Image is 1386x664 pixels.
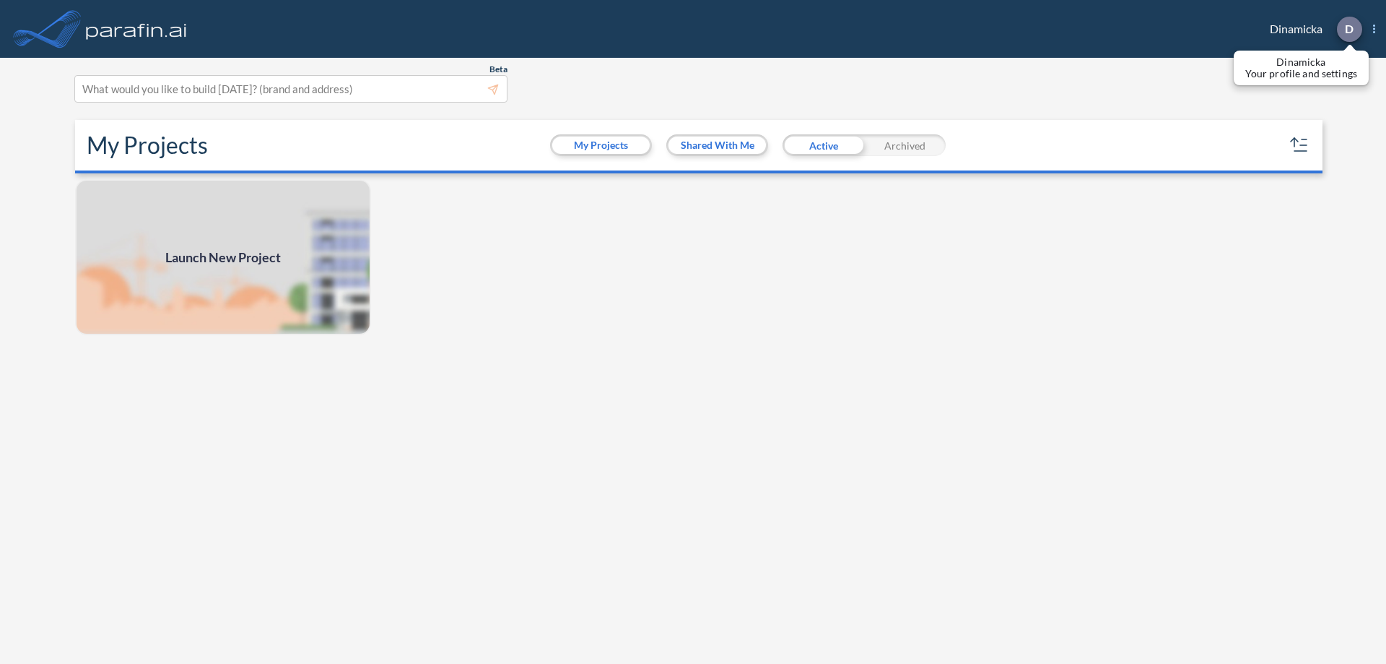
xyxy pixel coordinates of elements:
[864,134,946,156] div: Archived
[1245,68,1357,79] p: Your profile and settings
[668,137,766,154] button: Shared With Me
[783,134,864,156] div: Active
[552,137,650,154] button: My Projects
[1245,56,1357,68] p: Dinamicka
[165,248,281,267] span: Launch New Project
[1248,17,1375,42] div: Dinamicka
[489,64,507,75] span: Beta
[1345,22,1354,35] p: D
[87,131,208,159] h2: My Projects
[83,14,190,43] img: logo
[75,179,371,335] a: Launch New Project
[75,179,371,335] img: add
[1288,134,1311,157] button: sort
